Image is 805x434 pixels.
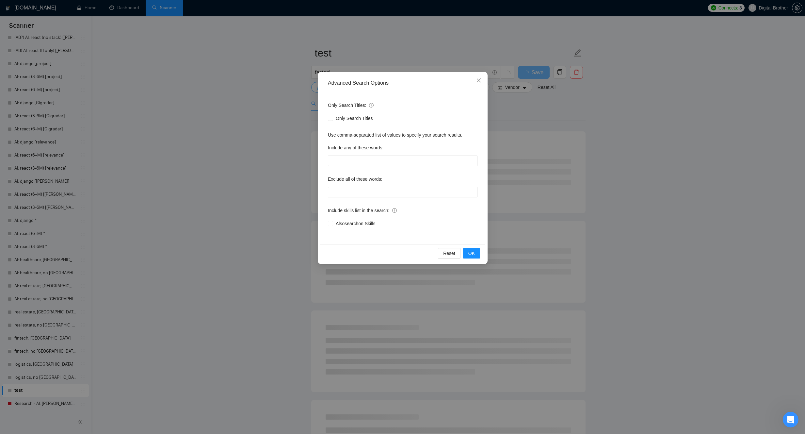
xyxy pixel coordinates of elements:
button: Close [470,72,488,90]
label: Exclude all of these words: [328,174,382,184]
div: Use comma-separated list of values to specify your search results. [328,131,477,139]
button: Reset [438,248,460,259]
span: OK [468,250,475,257]
div: Advanced Search Options [328,79,477,87]
iframe: Intercom live chat [783,412,798,427]
span: info-circle [369,103,374,108]
span: close [476,78,481,83]
span: Reset [443,250,455,257]
span: Include skills list in the search: [328,207,397,214]
span: Also search on Skills [333,220,378,227]
label: Include any of these words: [328,142,383,153]
span: info-circle [392,208,397,213]
span: Only Search Titles: [328,102,374,109]
span: Only Search Titles [333,115,376,122]
button: OK [463,248,480,259]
